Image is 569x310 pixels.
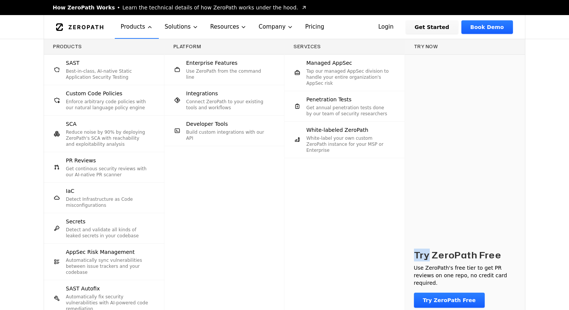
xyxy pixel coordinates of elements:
[306,105,389,117] p: Get annual penetration tests done by our team of security researchers
[306,68,389,86] p: Tap our managed AppSec division to handle your entire organization's AppSec risk
[159,15,204,39] button: Solutions
[53,44,155,50] h3: Products
[414,264,516,287] p: Use ZeroPath's free tier to get PR reviews on one repo, no credit card required.
[299,15,330,39] a: Pricing
[66,99,149,111] p: Enforce arbitrary code policies with our natural language policy engine
[253,15,299,39] button: Company
[186,90,218,97] span: Integrations
[66,90,122,97] span: Custom Code Policies
[369,20,403,34] a: Login
[186,59,238,67] span: Enterprise Features
[406,20,458,34] a: Get Started
[306,126,368,134] span: White-labeled ZeroPath
[44,55,164,85] a: SASTBest-in-class, AI-native Static Application Security Testing
[44,85,164,115] a: Custom Code PoliciesEnforce arbitrary code policies with our natural language policy engine
[186,120,228,128] span: Developer Tools
[44,15,525,39] nav: Global
[66,157,96,164] span: PR Reviews
[66,187,74,195] span: IaC
[186,129,269,141] p: Build custom integrations with our API
[461,20,513,34] a: Book Demo
[66,129,149,147] p: Reduce noise by 90% by deploying ZeroPath's SCA with reachability and exploitability analysis
[66,248,135,256] span: AppSec Risk Management
[414,249,501,261] h3: Try ZeroPath Free
[414,293,485,308] a: Try ZeroPath Free
[66,68,149,80] p: Best-in-class, AI-native Static Application Security Testing
[284,55,405,91] a: Managed AppSecTap our managed AppSec division to handle your entire organization's AppSec risk
[284,122,405,158] a: White-labeled ZeroPathWhite-label your own custom ZeroPath instance for your MSP or Enterprise
[66,59,79,67] span: SAST
[66,218,85,225] span: Secrets
[66,227,149,239] p: Detect and validate all kinds of leaked secrets in your codebase
[44,213,164,243] a: SecretsDetect and validate all kinds of leaked secrets in your codebase
[164,55,284,85] a: Enterprise FeaturesUse ZeroPath from the command line
[284,91,405,121] a: Penetration TestsGet annual penetration tests done by our team of security researchers
[306,59,352,67] span: Managed AppSec
[122,4,298,11] span: Learn the technical details of how ZeroPath works under the hood.
[414,44,516,50] h3: Try now
[44,116,164,152] a: SCAReduce noise by 90% by deploying ZeroPath's SCA with reachability and exploitability analysis
[186,99,269,111] p: Connect ZeroPath to your existing tools and workflows
[204,15,253,39] button: Resources
[53,4,307,11] a: How ZeroPath WorksLearn the technical details of how ZeroPath works under the hood.
[44,152,164,182] a: PR ReviewsGet continous security reviews with our AI-native PR scanner
[66,166,149,178] p: Get continous security reviews with our AI-native PR scanner
[66,257,149,275] p: Automatically sync vulnerabilities between issue trackers and your codebase
[306,96,351,103] span: Penetration Tests
[306,135,389,153] p: White-label your own custom ZeroPath instance for your MSP or Enterprise
[164,85,284,115] a: IntegrationsConnect ZeroPath to your existing tools and workflows
[164,116,284,146] a: Developer ToolsBuild custom integrations with our API
[66,120,76,128] span: SCA
[294,44,396,50] h3: Services
[186,68,269,80] p: Use ZeroPath from the command line
[115,15,159,39] button: Products
[44,244,164,280] a: AppSec Risk ManagementAutomatically sync vulnerabilities between issue trackers and your codebase
[66,196,149,208] p: Detect Infrastructure as Code misconfigurations
[66,285,100,292] span: SAST Autofix
[53,4,115,11] span: How ZeroPath Works
[173,44,275,50] h3: Platform
[44,183,164,213] a: IaCDetect Infrastructure as Code misconfigurations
